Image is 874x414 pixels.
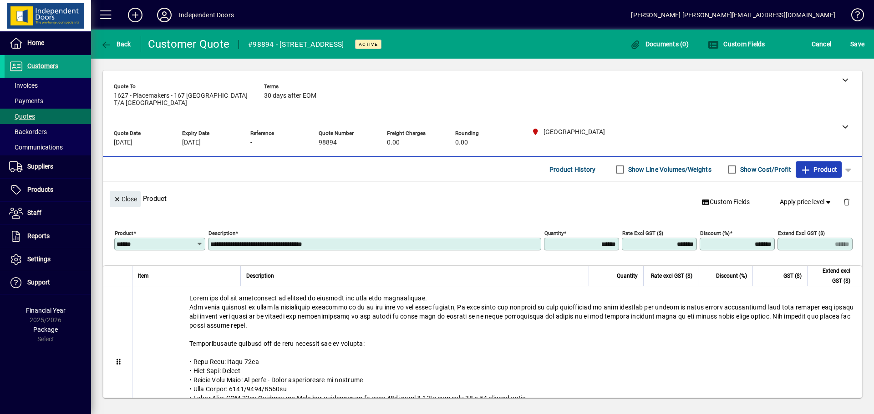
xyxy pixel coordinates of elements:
[630,40,689,48] span: Documents (0)
[622,230,663,236] mat-label: Rate excl GST ($)
[5,202,91,224] a: Staff
[5,124,91,140] a: Backorders
[850,37,864,51] span: ave
[9,113,35,120] span: Quotes
[27,62,58,70] span: Customers
[836,198,858,206] app-page-header-button: Delete
[617,271,638,281] span: Quantity
[549,162,596,177] span: Product History
[182,139,201,146] span: [DATE]
[776,194,836,210] button: Apply price level
[836,191,858,213] button: Delete
[359,41,378,47] span: Active
[113,192,137,207] span: Close
[179,8,234,22] div: Independent Doors
[101,40,131,48] span: Back
[246,271,274,281] span: Description
[700,230,730,236] mat-label: Discount (%)
[9,97,43,105] span: Payments
[250,139,252,146] span: -
[5,93,91,109] a: Payments
[5,179,91,201] a: Products
[651,271,692,281] span: Rate excl GST ($)
[844,2,863,31] a: Knowledge Base
[114,139,132,146] span: [DATE]
[778,230,825,236] mat-label: Extend excl GST ($)
[813,266,850,286] span: Extend excl GST ($)
[110,191,141,207] button: Close
[544,230,564,236] mat-label: Quantity
[455,139,468,146] span: 0.00
[780,197,833,207] span: Apply price level
[103,182,862,215] div: Product
[783,271,802,281] span: GST ($)
[27,39,44,46] span: Home
[800,162,837,177] span: Product
[33,326,58,333] span: Package
[627,36,691,52] button: Documents (0)
[114,92,250,107] span: 1627 - Placemakers - 167 [GEOGRAPHIC_DATA] T/A [GEOGRAPHIC_DATA]
[121,7,150,23] button: Add
[148,37,230,51] div: Customer Quote
[27,255,51,263] span: Settings
[546,161,600,178] button: Product History
[701,197,750,207] span: Custom Fields
[264,92,316,100] span: 30 days after EOM
[796,161,842,178] button: Product
[698,194,753,210] button: Custom Fields
[27,163,53,170] span: Suppliers
[631,8,835,22] div: [PERSON_NAME] [PERSON_NAME][EMAIL_ADDRESS][DOMAIN_NAME]
[9,82,38,89] span: Invoices
[848,36,867,52] button: Save
[27,209,41,216] span: Staff
[809,36,834,52] button: Cancel
[5,248,91,271] a: Settings
[150,7,179,23] button: Profile
[107,195,143,203] app-page-header-button: Close
[5,225,91,248] a: Reports
[5,32,91,55] a: Home
[387,139,400,146] span: 0.00
[738,165,791,174] label: Show Cost/Profit
[716,271,747,281] span: Discount (%)
[27,279,50,286] span: Support
[208,230,235,236] mat-label: Description
[5,155,91,178] a: Suppliers
[9,144,63,151] span: Communications
[26,307,66,314] span: Financial Year
[812,37,832,51] span: Cancel
[706,36,767,52] button: Custom Fields
[5,109,91,124] a: Quotes
[5,140,91,155] a: Communications
[91,36,141,52] app-page-header-button: Back
[9,128,47,135] span: Backorders
[98,36,133,52] button: Back
[708,40,765,48] span: Custom Fields
[27,186,53,193] span: Products
[626,165,711,174] label: Show Line Volumes/Weights
[319,139,337,146] span: 98894
[850,40,854,48] span: S
[27,232,50,239] span: Reports
[5,78,91,93] a: Invoices
[248,37,344,52] div: #98894 - [STREET_ADDRESS]
[5,271,91,294] a: Support
[138,271,149,281] span: Item
[115,230,133,236] mat-label: Product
